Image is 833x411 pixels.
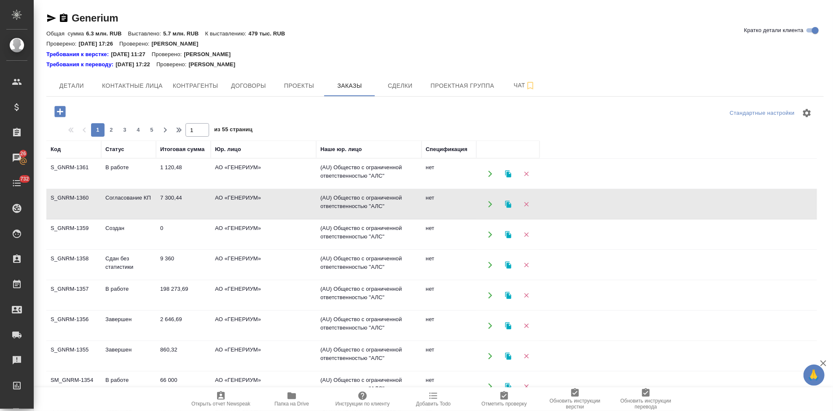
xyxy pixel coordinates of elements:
[101,189,156,219] td: Согласование КП
[500,256,517,273] button: Клонировать
[46,189,101,219] td: S_GNRM-1360
[518,317,535,334] button: Удалить
[152,50,184,59] p: Проверено:
[105,126,118,134] span: 2
[156,60,189,69] p: Проверено:
[518,165,535,182] button: Удалить
[46,281,101,310] td: S_GNRM-1357
[430,81,494,91] span: Проектная группа
[205,30,248,37] p: К выставлению:
[215,145,241,154] div: Юр. лицо
[46,341,101,371] td: S_GNRM-1355
[51,81,92,91] span: Детали
[101,311,156,341] td: Завершен
[118,126,132,134] span: 3
[46,13,56,23] button: Скопировать ссылку для ЯМессенджера
[86,30,128,37] p: 6.3 млн. RUB
[163,30,205,37] p: 5.7 млн. RUB
[111,50,152,59] p: [DATE] 11:27
[728,107,797,120] div: split button
[116,60,156,69] p: [DATE] 17:22
[128,30,163,37] p: Выставлено:
[316,341,422,371] td: (AU) Общество с ограниченной ответственностью "АЛС"
[46,250,101,280] td: S_GNRM-1358
[184,50,237,59] p: [PERSON_NAME]
[610,387,681,411] button: Обновить инструкции перевода
[156,372,211,401] td: 66 000
[336,401,390,407] span: Инструкции по клиенту
[803,365,825,386] button: 🙏
[102,81,163,91] span: Контактные лица
[46,372,101,401] td: SM_GNRM-1354
[422,341,476,371] td: нет
[132,126,145,134] span: 4
[211,281,316,310] td: АО «ГЕНЕРИУМ»
[101,372,156,401] td: В работе
[211,341,316,371] td: АО «ГЕНЕРИУМ»
[744,26,803,35] span: Кратко детали клиента
[156,250,211,280] td: 9 360
[500,165,517,182] button: Клонировать
[145,123,159,137] button: 5
[211,372,316,401] td: АО «ГЕНЕРИУМ»
[481,347,499,365] button: Открыть
[422,189,476,219] td: нет
[469,387,540,411] button: Отметить проверку
[422,250,476,280] td: нет
[481,256,499,273] button: Открыть
[46,50,111,59] a: Требования к верстке:
[46,60,116,69] div: Нажми, чтобы открыть папку с инструкцией
[500,347,517,365] button: Клонировать
[422,159,476,189] td: нет
[185,387,256,411] button: Открыть отчет Newspeak
[518,287,535,304] button: Удалить
[316,159,422,189] td: (AU) Общество с ограниченной ответственностью "АЛС"
[518,226,535,243] button: Удалить
[48,103,72,120] button: Добавить проект
[105,123,118,137] button: 2
[101,159,156,189] td: В работе
[380,81,420,91] span: Сделки
[101,220,156,249] td: Создан
[504,80,545,91] span: Чат
[118,123,132,137] button: 3
[398,387,469,411] button: Добавить Todo
[152,41,205,47] p: [PERSON_NAME]
[2,173,32,194] a: 732
[46,159,101,189] td: S_GNRM-1361
[79,41,120,47] p: [DATE] 17:26
[481,287,499,304] button: Открыть
[46,60,116,69] a: Требования к переводу:
[72,12,118,24] a: Generium
[327,387,398,411] button: Инструкции по клиенту
[46,41,79,47] p: Проверено:
[518,256,535,273] button: Удалить
[211,250,316,280] td: АО «ГЕНЕРИУМ»
[2,147,32,168] a: 26
[316,189,422,219] td: (AU) Общество с ограниченной ответственностью "АЛС"
[160,145,204,154] div: Итоговая сумма
[426,145,468,154] div: Спецификация
[211,189,316,219] td: АО «ГЕНЕРИУМ»
[316,372,422,401] td: (AU) Общество с ограниченной ответственностью "АЛС"
[101,250,156,280] td: Сдан без статистики
[422,311,476,341] td: нет
[15,175,34,183] span: 732
[101,281,156,310] td: В работе
[481,226,499,243] button: Открыть
[59,13,69,23] button: Скопировать ссылку
[248,30,291,37] p: 479 тыс. RUB
[156,341,211,371] td: 860,32
[329,81,370,91] span: Заказы
[46,311,101,341] td: S_GNRM-1356
[211,220,316,249] td: АО «ГЕНЕРИУМ»
[500,287,517,304] button: Клонировать
[481,401,527,407] span: Отметить проверку
[518,195,535,213] button: Удалить
[119,41,152,47] p: Проверено:
[481,317,499,334] button: Открыть
[15,149,31,158] span: 26
[46,30,86,37] p: Общая сумма
[211,311,316,341] td: АО «ГЕНЕРИУМ»
[807,366,821,384] span: 🙏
